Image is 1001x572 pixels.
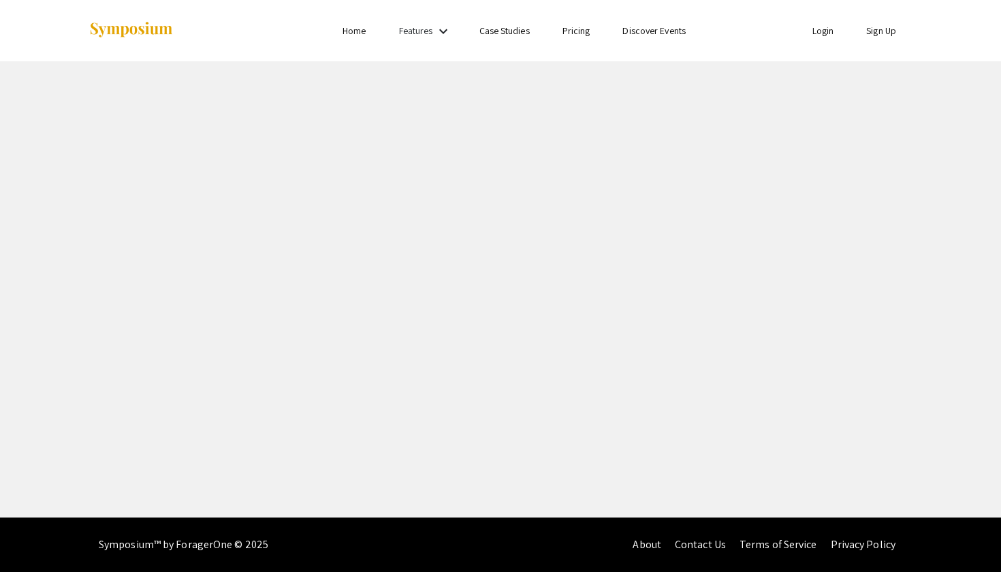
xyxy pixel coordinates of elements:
[622,25,686,37] a: Discover Events
[675,537,726,552] a: Contact Us
[740,537,817,552] a: Terms of Service
[99,518,268,572] div: Symposium™ by ForagerOne © 2025
[812,25,834,37] a: Login
[866,25,896,37] a: Sign Up
[399,25,433,37] a: Features
[562,25,590,37] a: Pricing
[831,537,895,552] a: Privacy Policy
[435,23,451,39] mat-icon: Expand Features list
[633,537,661,552] a: About
[89,21,174,39] img: Symposium by ForagerOne
[343,25,366,37] a: Home
[479,25,530,37] a: Case Studies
